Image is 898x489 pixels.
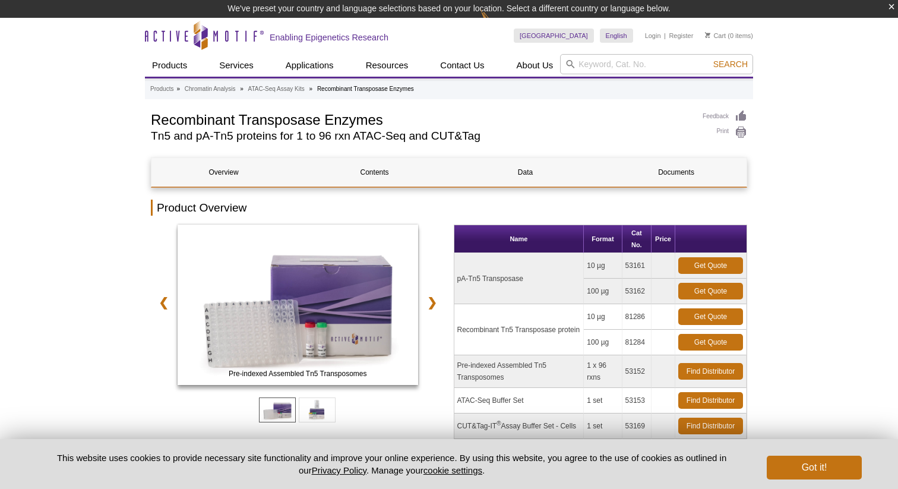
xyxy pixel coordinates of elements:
[145,54,194,77] a: Products
[151,200,747,216] h2: Product Overview
[703,126,747,139] a: Print
[622,253,652,279] td: 53161
[240,86,244,92] li: »
[454,414,584,439] td: CUT&Tag-IT Assay Buffer Set - Cells
[669,31,693,40] a: Register
[510,54,561,77] a: About Us
[317,86,414,92] li: Recombinant Transposase Enzymes
[622,388,652,414] td: 53153
[419,289,445,316] a: ❯
[270,32,388,43] h2: Enabling Epigenetics Research
[664,29,666,43] li: |
[176,86,180,92] li: »
[678,257,743,274] a: Get Quote
[178,225,418,389] a: ATAC-Seq Kit
[480,9,512,37] img: Change Here
[178,225,418,385] img: Pre-indexed Assembled Tn5 Transposomes
[767,456,862,479] button: Got it!
[652,225,675,253] th: Price
[678,363,743,380] a: Find Distributor
[713,59,748,69] span: Search
[678,334,743,351] a: Get Quote
[433,54,491,77] a: Contact Us
[309,86,313,92] li: »
[36,452,747,477] p: This website uses cookies to provide necessary site functionality and improve your online experie...
[180,368,415,380] span: Pre-indexed Assembled Tn5 Transposomes
[454,388,584,414] td: ATAC-Seq Buffer Set
[584,355,622,388] td: 1 x 96 rxns
[584,330,622,355] td: 100 µg
[622,414,652,439] td: 53169
[359,54,416,77] a: Resources
[151,289,176,316] a: ❮
[212,54,261,77] a: Services
[185,84,236,94] a: Chromatin Analysis
[710,59,751,70] button: Search
[584,225,622,253] th: Format
[622,355,652,388] td: 53152
[678,308,743,325] a: Get Quote
[645,31,661,40] a: Login
[678,283,743,299] a: Get Quote
[705,32,710,38] img: Your Cart
[622,279,652,304] td: 53162
[705,31,726,40] a: Cart
[514,29,594,43] a: [GEOGRAPHIC_DATA]
[454,225,584,253] th: Name
[560,54,753,74] input: Keyword, Cat. No.
[453,158,597,187] a: Data
[151,110,691,128] h1: Recombinant Transposase Enzymes
[423,465,482,475] button: cookie settings
[705,29,753,43] li: (0 items)
[151,131,691,141] h2: Tn5 and pA-Tn5 proteins for 1 to 96 rxn ATAC-Seq and CUT&Tag
[584,414,622,439] td: 1 set
[678,392,743,409] a: Find Distributor
[151,158,296,187] a: Overview
[248,84,305,94] a: ATAC-Seq Assay Kits
[622,225,652,253] th: Cat No.
[584,304,622,330] td: 10 µg
[584,279,622,304] td: 100 µg
[600,29,633,43] a: English
[454,355,584,388] td: Pre-indexed Assembled Tn5 Transposomes
[622,304,652,330] td: 81286
[622,330,652,355] td: 81284
[454,253,584,304] td: pA-Tn5 Transposase
[497,420,501,427] sup: ®
[302,158,447,187] a: Contents
[312,465,366,475] a: Privacy Policy
[279,54,341,77] a: Applications
[584,253,622,279] td: 10 µg
[678,418,743,434] a: Find Distributor
[604,158,748,187] a: Documents
[584,388,622,414] td: 1 set
[150,84,173,94] a: Products
[703,110,747,123] a: Feedback
[454,304,584,355] td: Recombinant Tn5 Transposase protein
